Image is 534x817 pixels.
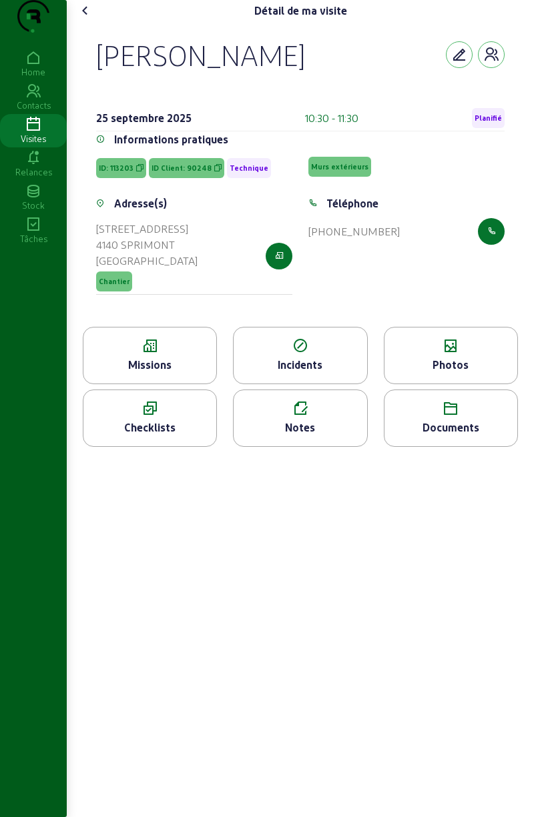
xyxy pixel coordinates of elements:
div: [GEOGRAPHIC_DATA] [96,253,198,269]
div: Missions [83,357,216,373]
div: Informations pratiques [114,131,228,147]
div: 10:30 - 11:30 [305,110,358,126]
div: Détail de ma visite [254,3,347,19]
div: [PERSON_NAME] [96,37,305,72]
div: Checklists [83,420,216,436]
div: Notes [234,420,366,436]
span: Technique [230,163,268,173]
span: Planifié [475,113,502,123]
div: 4140 SPRIMONT [96,237,198,253]
div: [STREET_ADDRESS] [96,221,198,237]
div: Adresse(s) [114,195,167,211]
div: Documents [384,420,517,436]
span: Chantier [99,277,129,286]
div: [PHONE_NUMBER] [308,223,400,239]
div: Incidents [234,357,366,373]
div: 25 septembre 2025 [96,110,192,126]
span: ID Client: 90248 [152,163,212,173]
div: Photos [384,357,517,373]
span: ID: 113203 [99,163,133,173]
span: Murs extérieurs [311,162,368,171]
div: Téléphone [326,195,378,211]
